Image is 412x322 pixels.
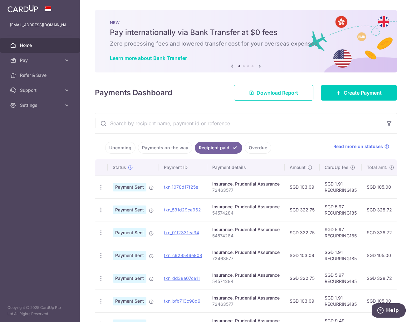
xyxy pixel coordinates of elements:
th: Payment details [207,159,285,176]
td: SGD 322.75 [285,267,320,290]
td: SGD 103.09 [285,290,320,312]
span: Download Report [257,89,298,97]
span: Status [113,164,126,171]
p: [EMAIL_ADDRESS][DOMAIN_NAME] [10,22,70,28]
td: SGD 1.91 RECURRING185 [320,290,362,312]
p: NEW [110,20,382,25]
a: Learn more about Bank Transfer [110,55,187,61]
td: SGD 5.97 RECURRING185 [320,198,362,221]
a: Upcoming [105,142,135,154]
span: Payment Sent [113,183,146,191]
p: 72463577 [212,255,280,262]
div: Insurance. Prudential Assurance [212,204,280,210]
input: Search by recipient name, payment id or reference [95,113,382,133]
td: SGD 5.97 RECURRING185 [320,221,362,244]
span: Refer & Save [20,72,61,78]
td: SGD 105.00 [362,244,399,267]
span: Read more on statuses [333,143,383,150]
span: Payment Sent [113,206,146,214]
td: SGD 322.75 [285,221,320,244]
td: SGD 103.09 [285,244,320,267]
td: SGD 105.00 [362,176,399,198]
h6: Zero processing fees and lowered transfer cost for your overseas expenses [110,40,382,47]
span: Total amt. [367,164,387,171]
td: SGD 1.91 RECURRING185 [320,244,362,267]
span: Settings [20,102,61,108]
span: Amount [290,164,306,171]
span: Home [20,42,61,48]
a: Recipient paid [195,142,242,154]
p: 54574284 [212,278,280,285]
span: Payment Sent [113,251,146,260]
h4: Payments Dashboard [95,87,172,98]
a: txn_dd38a07ce11 [164,275,200,281]
td: SGD 103.09 [285,176,320,198]
td: SGD 328.72 [362,267,399,290]
td: SGD 322.75 [285,198,320,221]
span: Payment Sent [113,297,146,305]
a: Overdue [245,142,271,154]
img: CardUp [7,5,38,12]
span: Payment Sent [113,228,146,237]
img: Bank transfer banner [95,10,397,72]
h5: Pay internationally via Bank Transfer at $0 fees [110,27,382,37]
span: CardUp fee [325,164,348,171]
p: 54574284 [212,233,280,239]
p: 72463577 [212,187,280,193]
p: 72463577 [212,301,280,307]
a: Download Report [234,85,313,101]
span: Pay [20,57,61,63]
span: Support [20,87,61,93]
div: Insurance. Prudential Assurance [212,295,280,301]
div: Insurance. Prudential Assurance [212,226,280,233]
td: SGD 105.00 [362,290,399,312]
th: Payment ID [159,159,207,176]
a: Create Payment [321,85,397,101]
a: txn_c929546e808 [164,253,202,258]
td: SGD 1.91 RECURRING185 [320,176,362,198]
a: txn_bfb713c98d6 [164,298,200,304]
td: SGD 5.97 RECURRING185 [320,267,362,290]
span: Help [14,4,27,10]
div: Insurance. Prudential Assurance [212,181,280,187]
td: SGD 328.72 [362,221,399,244]
div: Insurance. Prudential Assurance [212,249,280,255]
iframe: Opens a widget where you can find more information [372,303,406,319]
a: Payments on the way [138,142,192,154]
td: SGD 328.72 [362,198,399,221]
a: Read more on statuses [333,143,389,150]
span: Payment Sent [113,274,146,283]
div: Insurance. Prudential Assurance [212,272,280,278]
span: Create Payment [344,89,382,97]
a: txn_01f2331ea34 [164,230,199,235]
a: txn_1078d17f25e [164,184,198,190]
a: txn_531d29ca962 [164,207,201,212]
p: 54574284 [212,210,280,216]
